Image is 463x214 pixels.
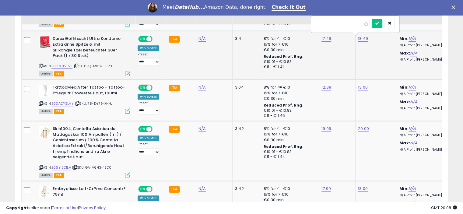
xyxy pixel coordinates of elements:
a: N/A [409,36,416,42]
a: 19.99 [321,126,331,132]
a: 17.49 [321,36,331,42]
span: | SKU: GA-V6HG-1SD0 [72,165,111,170]
p: N/A Profit [PERSON_NAME] [399,193,450,198]
i: DataHub... [174,4,204,10]
div: 3.42 [235,126,256,132]
div: €0.30 min [264,47,314,53]
div: 3.4 [235,36,256,41]
a: 18.49 [358,36,368,42]
div: Preset: [138,52,161,66]
div: Win BuyBox [138,135,159,141]
a: 12.39 [321,84,331,90]
b: Min: [399,126,409,132]
span: 2025-09-12 20:08 GMT [431,205,457,211]
div: ASIN: [39,36,130,75]
a: Check It Out [272,4,306,11]
div: €11 - €11.41 [264,65,314,70]
div: Win BuyBox [138,195,159,201]
div: Win BuyBox [138,45,159,51]
p: N/A Profit [PERSON_NAME] [399,133,450,137]
a: N/A [198,186,206,192]
a: B00AQYSLHY [51,101,74,106]
a: N/A [409,84,416,90]
a: N/A [409,126,416,132]
a: Terms of Use [52,205,78,211]
div: 8% for <= €10 [264,186,314,191]
span: OFF [152,85,161,90]
b: Reduced Prof. Rng. [264,144,303,149]
b: Skin1004, Centella Asiatica del Madagaskar 100 Ampullen (ml) / Gesichtsserum / 100% Centella Asia... [53,126,127,161]
th: The percentage added to the cost of goods (COGS) that forms the calculator for Min & Max prices. [397,0,455,24]
b: Max: [399,140,410,146]
b: Min: [399,36,409,41]
div: 15% for > €10 [264,132,314,137]
div: Cost (Exc. VAT) [198,3,230,16]
div: €10.01 - €10.83 [264,149,314,155]
div: 15% for > €10 [264,42,314,47]
small: FBA [169,85,180,91]
span: FBA [54,71,64,76]
div: 3.04 [235,85,256,90]
span: | SKU: VQ-MICM-JTP0 [73,64,112,68]
span: OFF [152,37,161,42]
div: Fulfillment Cost [235,3,258,16]
div: €0.30 min [264,137,314,143]
a: 17.99 [321,186,331,192]
b: Max: [399,99,410,105]
span: OFF [152,187,161,192]
img: 31Kxg2RcOgL._SL40_.jpg [39,126,51,138]
a: N/A [198,126,206,132]
div: €11 - €11.44 [264,154,314,160]
span: ON [139,187,146,192]
b: Min: [399,186,409,191]
div: 15% for > €10 [264,192,314,197]
b: Durex Gefhlsecht Ultra Kondome Extra dnne Spitze & mit Silikongleitgel befeuchtet 30er Pack (1 x ... [53,36,127,60]
div: Preset: [138,101,161,115]
div: €10.01 - €10.83 [264,108,314,113]
div: 8% for <= €10 [264,126,314,132]
span: | SKU: 78-DY7B-XHHJ [75,101,113,106]
small: FBA [169,186,180,193]
a: N/A [409,186,416,192]
a: N/A [410,50,417,56]
img: 314qMH5N-kL._SL40_.jpg [39,85,51,97]
p: N/A Profit [PERSON_NAME] [399,43,450,47]
a: 20.00 [358,126,369,132]
div: 8% for <= €10 [264,36,314,41]
img: 41OGR6S7wJL._SL40_.jpg [39,36,51,48]
div: ASIN: [39,126,130,177]
img: 41gfCpN-TZL._SL40_.jpg [39,186,51,198]
small: FBA [169,36,180,43]
div: seller snap | | [6,205,106,211]
a: 18.00 [358,186,368,192]
b: Max: [399,50,410,56]
a: Privacy Policy [79,205,106,211]
div: Close [451,5,458,9]
span: All listings currently available for purchase on Amazon [39,109,53,114]
strong: Copyright [6,205,28,211]
span: ON [139,85,146,90]
p: N/A Profit [PERSON_NAME] [399,92,450,96]
span: ON [139,127,146,132]
b: Reduced Prof. Rng. [264,54,303,59]
b: TattooMed After Tattoo - Tattoo-Pflege fr Ttowierte Haut, 100ml [53,85,127,97]
img: Profile image for Georgie [148,3,157,12]
p: N/A Profit [PERSON_NAME] [399,148,450,152]
b: Min: [399,84,409,90]
a: N/A [410,140,417,146]
div: Preset: [138,142,161,156]
div: 8% for <= €10 [264,85,314,90]
a: 13.00 [358,84,368,90]
p: N/A Profit [PERSON_NAME] [399,58,450,62]
div: ASIN: [39,85,130,113]
span: ON [139,37,146,42]
span: FBA [54,109,64,114]
small: FBA [169,126,180,133]
span: All listings currently available for purchase on Amazon [39,173,53,178]
span: All listings currently available for purchase on Amazon [39,71,53,76]
a: B0C7CTVT5S [51,64,72,69]
div: €11 - €11.45 [264,113,314,118]
p: N/A Profit [PERSON_NAME] [399,106,450,111]
a: N/A [198,36,206,42]
b: Reduced Prof. Rng. [264,103,303,108]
